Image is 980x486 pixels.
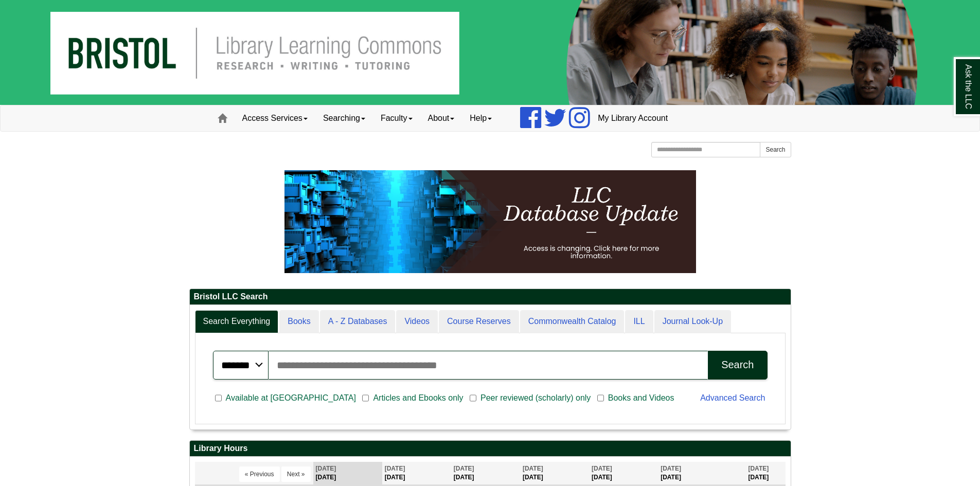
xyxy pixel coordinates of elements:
[700,393,765,402] a: Advanced Search
[745,462,785,485] th: [DATE]
[597,393,604,403] input: Books and Videos
[281,466,311,482] button: Next »
[396,310,438,333] a: Videos
[451,462,520,485] th: [DATE]
[589,462,658,485] th: [DATE]
[373,105,420,131] a: Faculty
[520,462,589,485] th: [DATE]
[625,310,653,333] a: ILL
[420,105,462,131] a: About
[592,465,612,472] span: [DATE]
[362,393,369,403] input: Articles and Ebooks only
[523,465,543,472] span: [DATE]
[760,142,791,157] button: Search
[661,465,681,472] span: [DATE]
[708,351,767,380] button: Search
[369,392,467,404] span: Articles and Ebooks only
[439,310,519,333] a: Course Reserves
[279,310,318,333] a: Books
[658,462,745,485] th: [DATE]
[520,310,625,333] a: Commonwealth Catalog
[190,289,791,305] h2: Bristol LLC Search
[215,393,222,403] input: Available at [GEOGRAPHIC_DATA]
[195,310,279,333] a: Search Everything
[721,359,754,371] div: Search
[239,466,280,482] button: « Previous
[604,392,679,404] span: Books and Videos
[385,465,405,472] span: [DATE]
[284,170,696,273] img: HTML tutorial
[316,465,336,472] span: [DATE]
[454,465,474,472] span: [DATE]
[462,105,500,131] a: Help
[590,105,675,131] a: My Library Account
[476,392,595,404] span: Peer reviewed (scholarly) only
[470,393,476,403] input: Peer reviewed (scholarly) only
[313,462,382,485] th: [DATE]
[748,465,769,472] span: [DATE]
[190,441,791,457] h2: Library Hours
[382,462,451,485] th: [DATE]
[315,105,373,131] a: Searching
[320,310,396,333] a: A - Z Databases
[654,310,731,333] a: Journal Look-Up
[222,392,360,404] span: Available at [GEOGRAPHIC_DATA]
[235,105,315,131] a: Access Services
